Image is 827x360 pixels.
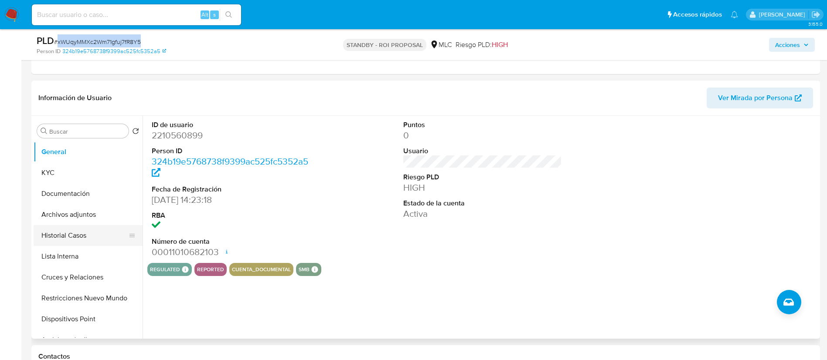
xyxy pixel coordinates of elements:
[152,120,311,130] dt: ID de usuario
[403,146,562,156] dt: Usuario
[62,47,166,55] a: 324b19e5768738f9399ac525fc5352a5
[718,87,793,108] span: Ver Mirada por Persona
[775,38,800,52] span: Acciones
[34,183,143,204] button: Documentación
[403,129,562,141] dd: 0
[232,268,291,271] button: cuenta_documental
[403,199,562,208] dt: Estado de la cuenta
[34,225,136,246] button: Historial Casos
[152,146,311,156] dt: Person ID
[150,268,180,271] button: regulated
[769,38,815,52] button: Acciones
[34,204,143,225] button: Archivos adjuntos
[152,246,311,258] dd: 00011010682103
[152,211,311,220] dt: RBA
[197,268,224,271] button: reported
[152,155,308,180] a: 324b19e5768738f9399ac525fc5352a5
[707,87,813,108] button: Ver Mirada por Persona
[403,172,562,182] dt: Riesgo PLD
[132,128,139,137] button: Volver al orden por defecto
[34,246,143,267] button: Lista Interna
[38,94,112,102] h1: Información de Usuario
[430,40,452,50] div: MLC
[41,128,48,135] button: Buscar
[403,120,562,130] dt: Puntos
[808,20,823,27] span: 3.155.0
[34,162,143,183] button: KYC
[403,182,562,194] dd: HIGH
[403,208,562,220] dd: Activa
[37,47,61,55] b: Person ID
[34,267,143,288] button: Cruces y Relaciones
[213,10,216,19] span: s
[201,10,208,19] span: Alt
[343,39,426,51] p: STANDBY - ROI PROPOSAL
[34,330,143,350] button: Anticipos de dinero
[759,10,808,19] p: agustina.godoy@mercadolibre.com
[731,11,738,18] a: Notificaciones
[54,37,141,46] span: # xWUqyMMXc2Wm71gfuj7fR8Y5
[152,237,311,246] dt: Número de cuenta
[456,40,508,50] span: Riesgo PLD:
[673,10,722,19] span: Accesos rápidos
[152,194,311,206] dd: [DATE] 14:23:18
[152,129,311,141] dd: 2210560899
[299,268,310,271] button: smb
[34,141,143,162] button: General
[811,10,820,19] a: Salir
[32,9,241,20] input: Buscar usuario o caso...
[34,309,143,330] button: Dispositivos Point
[152,185,311,194] dt: Fecha de Registración
[492,40,508,50] span: HIGH
[49,128,125,135] input: Buscar
[37,34,54,47] b: PLD
[34,288,143,309] button: Restricciones Nuevo Mundo
[220,9,238,21] button: search-icon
